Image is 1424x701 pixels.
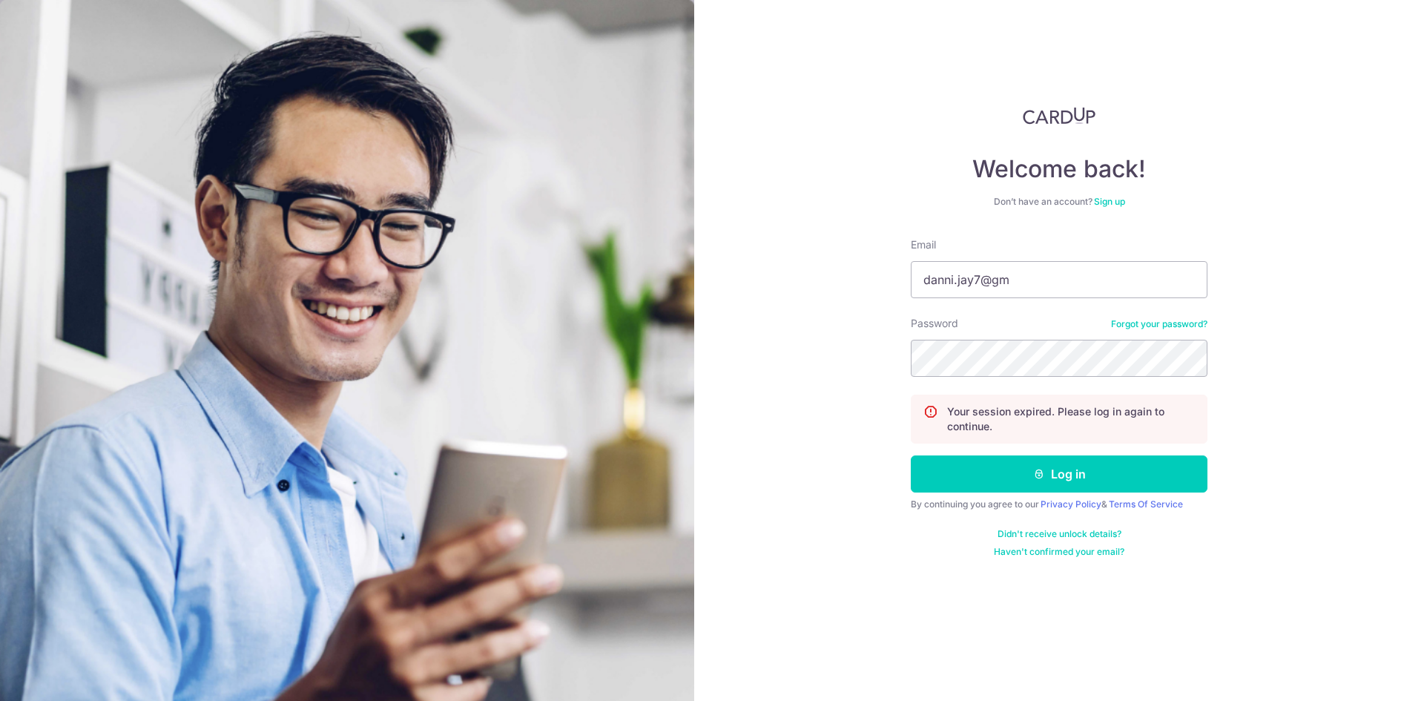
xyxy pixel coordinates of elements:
p: Your session expired. Please log in again to continue. [947,404,1195,434]
button: Log in [911,455,1207,493]
label: Password [911,316,958,331]
div: By continuing you agree to our & [911,498,1207,510]
label: Email [911,237,936,252]
a: Sign up [1094,196,1125,207]
a: Didn't receive unlock details? [998,528,1121,540]
h4: Welcome back! [911,154,1207,184]
input: Enter your Email [911,261,1207,298]
div: Don’t have an account? [911,196,1207,208]
a: Haven't confirmed your email? [994,546,1124,558]
a: Privacy Policy [1041,498,1101,510]
a: Terms Of Service [1109,498,1183,510]
img: CardUp Logo [1023,107,1095,125]
a: Forgot your password? [1111,318,1207,330]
